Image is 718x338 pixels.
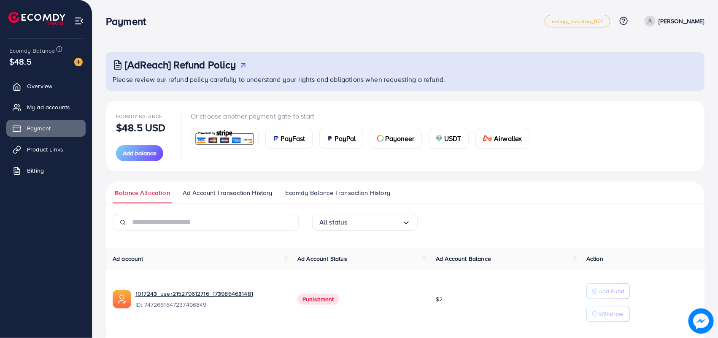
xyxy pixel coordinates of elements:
[27,124,51,132] span: Payment
[135,289,284,309] div: <span class='underline'>1017243_user215279612716_1739864631481</span></br>7472661647237496849
[9,46,55,55] span: Ecomdy Balance
[8,12,65,25] img: logo
[6,162,86,179] a: Billing
[6,99,86,116] a: My ad accounts
[9,55,32,68] span: $48.5
[273,135,279,142] img: card
[475,128,529,149] a: cardAirwallex
[194,129,256,147] img: card
[377,135,384,142] img: card
[113,290,131,308] img: ic-ads-acc.e4c84228.svg
[297,294,339,305] span: Punishment
[586,283,630,299] button: Add Fund
[444,133,462,143] span: USDT
[135,300,284,309] span: ID: 7472661647237496849
[297,254,347,263] span: Ad Account Status
[191,128,259,149] a: card
[115,188,170,197] span: Balance Allocation
[183,188,273,197] span: Ad Account Transaction History
[436,254,491,263] span: Ad Account Balance
[281,133,305,143] span: PayFast
[494,133,522,143] span: Airwallex
[6,78,86,95] a: Overview
[113,74,699,84] p: Please review our refund policy carefully to understand your rights and obligations when requesti...
[386,133,415,143] span: Payoneer
[116,113,162,120] span: Ecomdy Balance
[429,128,469,149] a: cardUSDT
[285,188,390,197] span: Ecomdy Balance Transaction History
[599,309,623,319] p: Withdraw
[312,214,418,231] div: Search for option
[74,16,84,26] img: menu
[319,128,363,149] a: cardPayPal
[6,141,86,158] a: Product Links
[106,15,153,27] h3: Payment
[74,58,83,66] img: image
[135,289,284,298] a: 1017243_user215279612716_1739864631481
[436,135,443,142] img: card
[27,103,70,111] span: My ad accounts
[335,133,356,143] span: PayPal
[370,128,422,149] a: cardPayoneer
[545,15,610,27] a: metap_pakistan_001
[483,135,493,142] img: card
[116,122,165,132] p: $48.5 USD
[27,145,63,154] span: Product Links
[113,254,143,263] span: Ad account
[659,16,705,26] p: [PERSON_NAME]
[436,295,443,303] span: $2
[586,254,603,263] span: Action
[599,286,624,296] p: Add Fund
[116,145,163,161] button: Add balance
[265,128,313,149] a: cardPayFast
[586,306,630,322] button: Withdraw
[27,166,44,175] span: Billing
[125,59,236,71] h3: [AdReach] Refund Policy
[348,216,402,229] input: Search for option
[688,308,714,334] img: image
[641,16,705,27] a: [PERSON_NAME]
[552,19,603,24] span: metap_pakistan_001
[123,149,157,157] span: Add balance
[319,216,348,229] span: All status
[191,111,536,121] p: Or choose another payment gate to start
[6,120,86,137] a: Payment
[27,82,52,90] span: Overview
[327,135,333,142] img: card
